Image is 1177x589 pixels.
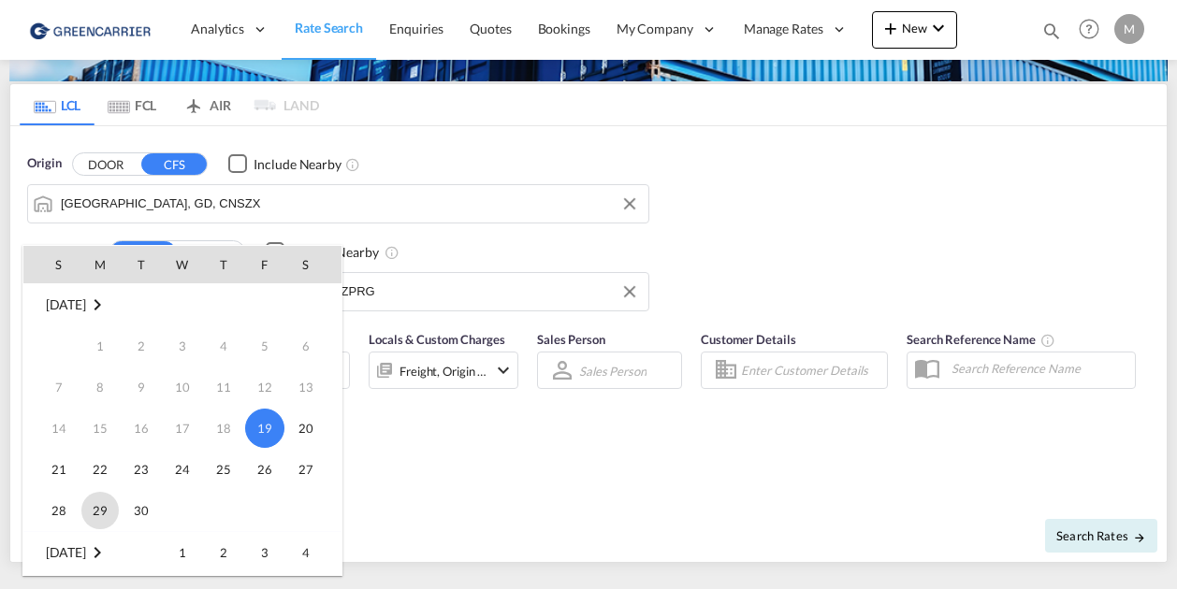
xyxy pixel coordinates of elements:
td: Sunday September 21 2025 [23,449,80,490]
td: Wednesday September 17 2025 [162,408,203,449]
td: Sunday September 28 2025 [23,490,80,532]
td: Wednesday October 1 2025 [162,532,203,574]
th: S [285,246,341,283]
span: 26 [246,451,283,488]
span: 1 [164,534,201,571]
td: Monday September 1 2025 [80,325,121,366]
td: Monday September 22 2025 [80,449,121,490]
span: 22 [81,451,119,488]
tr: Week 2 [23,366,341,408]
td: Thursday September 11 2025 [203,366,244,408]
td: Friday October 3 2025 [244,532,285,574]
td: Wednesday September 3 2025 [162,325,203,366]
td: Sunday September 14 2025 [23,408,80,449]
td: Monday September 29 2025 [80,490,121,532]
td: Tuesday September 9 2025 [121,366,162,408]
td: Monday September 15 2025 [80,408,121,449]
td: September 2025 [23,284,341,326]
td: Saturday October 4 2025 [285,532,341,574]
span: 30 [123,492,160,529]
span: 21 [40,451,78,488]
td: Wednesday September 10 2025 [162,366,203,408]
tr: Week 1 [23,532,341,574]
span: 29 [81,492,119,529]
td: Tuesday September 30 2025 [121,490,162,532]
span: 25 [205,451,242,488]
th: S [23,246,80,283]
td: Tuesday September 2 2025 [121,325,162,366]
td: Saturday September 6 2025 [285,325,341,366]
td: Friday September 12 2025 [244,366,285,408]
span: 3 [246,534,283,571]
span: 20 [287,409,325,447]
td: Thursday September 25 2025 [203,449,244,490]
tr: Week undefined [23,284,341,326]
td: Saturday September 13 2025 [285,366,341,408]
td: Tuesday September 16 2025 [121,408,162,449]
td: October 2025 [23,532,162,574]
td: Saturday September 27 2025 [285,449,341,490]
span: 23 [123,451,160,488]
td: Monday September 8 2025 [80,366,121,408]
th: T [203,246,244,283]
th: T [121,246,162,283]
td: Thursday October 2 2025 [203,532,244,574]
span: 28 [40,492,78,529]
span: 27 [287,451,325,488]
md-calendar: Calendar [23,246,341,575]
td: Saturday September 20 2025 [285,408,341,449]
tr: Week 3 [23,408,341,449]
td: Thursday September 4 2025 [203,325,244,366]
span: 4 [287,534,325,571]
td: Thursday September 18 2025 [203,408,244,449]
td: Friday September 26 2025 [244,449,285,490]
td: Tuesday September 23 2025 [121,449,162,490]
span: 2 [205,534,242,571]
span: 24 [164,451,201,488]
tr: Week 4 [23,449,341,490]
tr: Week 5 [23,490,341,532]
td: Sunday September 7 2025 [23,366,80,408]
tr: Week 1 [23,325,341,366]
td: Wednesday September 24 2025 [162,449,203,490]
span: 19 [245,409,284,448]
span: [DATE] [46,544,86,560]
th: W [162,246,203,283]
th: M [80,246,121,283]
td: Friday September 5 2025 [244,325,285,366]
span: [DATE] [46,296,86,312]
td: Friday September 19 2025 [244,408,285,449]
th: F [244,246,285,283]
